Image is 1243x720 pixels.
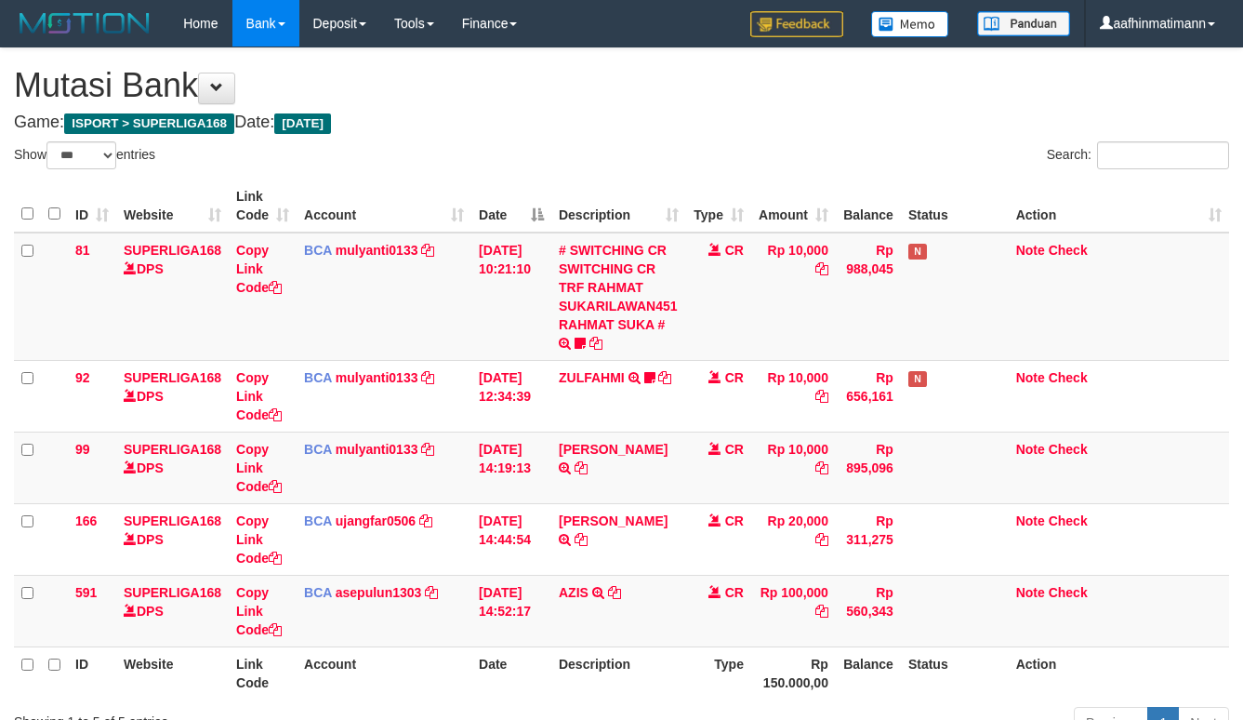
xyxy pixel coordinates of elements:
th: Date: activate to sort column descending [471,180,551,233]
a: Copy Rp 20,000 to clipboard [815,532,828,547]
th: Status [901,647,1009,700]
a: Note [1016,243,1045,258]
th: Website [116,647,229,700]
a: # SWITCHING CR SWITCHING CR TRF RAHMAT SUKARILAWAN451 RAHMAT SUKA # [559,243,678,332]
a: [PERSON_NAME] [559,513,668,528]
span: CR [725,442,744,457]
td: Rp 895,096 [836,432,901,503]
td: Rp 10,000 [751,432,836,503]
select: Showentries [46,141,116,169]
a: SUPERLIGA168 [124,442,221,457]
a: Copy ujangfar0506 to clipboard [419,513,432,528]
a: Copy asepulun1303 to clipboard [425,585,438,600]
a: Copy mulyanti0133 to clipboard [421,370,434,385]
span: BCA [304,442,332,457]
span: BCA [304,243,332,258]
a: mulyanti0133 [336,442,418,457]
a: Check [1049,585,1088,600]
img: panduan.png [977,11,1070,36]
td: Rp 560,343 [836,575,901,647]
span: CR [725,243,744,258]
th: Action: activate to sort column ascending [1009,180,1229,233]
span: BCA [304,370,332,385]
td: [DATE] 14:19:13 [471,432,551,503]
span: CR [725,585,744,600]
a: Copy MUHAMMAD REZA to clipboard [575,460,588,475]
a: SUPERLIGA168 [124,585,221,600]
a: mulyanti0133 [336,243,418,258]
a: Copy ZULFAHMI to clipboard [658,370,671,385]
th: Type: activate to sort column ascending [686,180,751,233]
span: CR [725,370,744,385]
a: Copy # SWITCHING CR SWITCHING CR TRF RAHMAT SUKARILAWAN451 RAHMAT SUKA # to clipboard [589,336,602,351]
a: Copy Link Code [236,370,282,422]
th: Amount: activate to sort column ascending [751,180,836,233]
a: Note [1016,370,1045,385]
td: Rp 656,161 [836,360,901,432]
a: Copy AZIS to clipboard [608,585,621,600]
a: Note [1016,513,1045,528]
td: DPS [116,503,229,575]
th: Link Code [229,647,297,700]
span: CR [725,513,744,528]
a: Copy Link Code [236,585,282,637]
span: BCA [304,585,332,600]
a: Copy Link Code [236,243,282,295]
a: asepulun1303 [336,585,422,600]
a: Copy Link Code [236,513,282,566]
a: [PERSON_NAME] [559,442,668,457]
td: DPS [116,432,229,503]
td: [DATE] 14:52:17 [471,575,551,647]
a: Copy mulyanti0133 to clipboard [421,442,434,457]
a: Copy Rp 10,000 to clipboard [815,389,828,404]
span: Has Note [908,371,927,387]
h1: Mutasi Bank [14,67,1229,104]
a: SUPERLIGA168 [124,243,221,258]
td: DPS [116,360,229,432]
img: MOTION_logo.png [14,9,155,37]
label: Search: [1047,141,1229,169]
th: Link Code: activate to sort column ascending [229,180,297,233]
th: Balance [836,180,901,233]
th: ID [68,647,116,700]
td: [DATE] 10:21:10 [471,233,551,361]
a: AZIS [559,585,588,600]
th: ID: activate to sort column ascending [68,180,116,233]
th: Description [551,647,686,700]
a: ZULFAHMI [559,370,625,385]
img: Feedback.jpg [750,11,843,37]
th: Date [471,647,551,700]
label: Show entries [14,141,155,169]
a: Copy Rp 10,000 to clipboard [815,460,828,475]
td: DPS [116,575,229,647]
span: 591 [75,585,97,600]
td: [DATE] 12:34:39 [471,360,551,432]
td: Rp 20,000 [751,503,836,575]
th: Account [297,647,471,700]
a: Copy Link Code [236,442,282,494]
th: Account: activate to sort column ascending [297,180,471,233]
a: Copy mulyanti0133 to clipboard [421,243,434,258]
a: SUPERLIGA168 [124,513,221,528]
span: BCA [304,513,332,528]
a: Check [1049,442,1088,457]
td: DPS [116,233,229,361]
th: Type [686,647,751,700]
td: Rp 311,275 [836,503,901,575]
span: [DATE] [274,113,331,134]
span: Has Note [908,244,927,260]
span: ISPORT > SUPERLIGA168 [64,113,234,134]
th: Rp 150.000,00 [751,647,836,700]
a: Copy NOVEN ELING PRAYOG to clipboard [575,532,588,547]
th: Description: activate to sort column ascending [551,180,686,233]
td: Rp 10,000 [751,233,836,361]
td: [DATE] 14:44:54 [471,503,551,575]
a: Note [1016,585,1045,600]
span: 166 [75,513,97,528]
a: Copy Rp 10,000 to clipboard [815,261,828,276]
a: ujangfar0506 [336,513,416,528]
th: Action [1009,647,1229,700]
a: Check [1049,370,1088,385]
span: 99 [75,442,90,457]
h4: Game: Date: [14,113,1229,132]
